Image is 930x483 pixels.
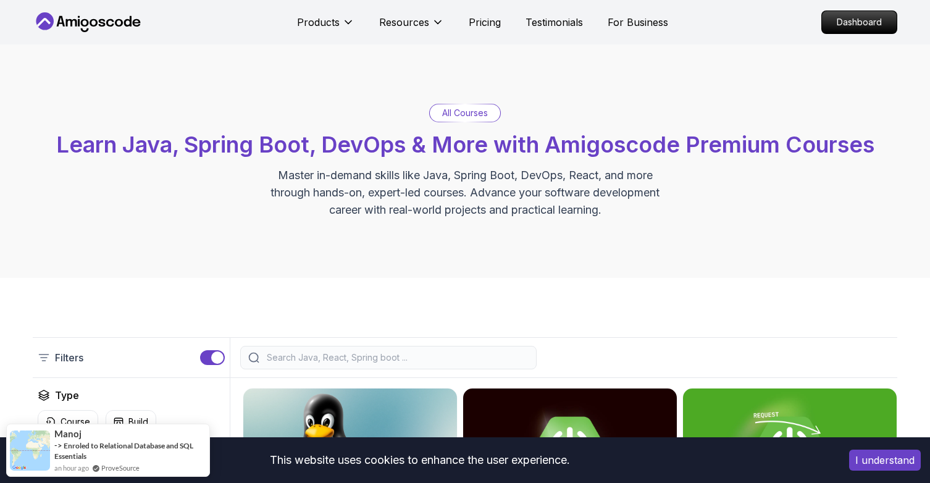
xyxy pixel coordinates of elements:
[821,10,897,34] a: Dashboard
[297,15,340,30] p: Products
[128,416,148,428] p: Build
[264,351,529,364] input: Search Java, React, Spring boot ...
[258,167,672,219] p: Master in-demand skills like Java, Spring Boot, DevOps, React, and more through hands-on, expert-...
[106,410,156,434] button: Build
[849,450,921,471] button: Accept cookies
[526,15,583,30] a: Testimonials
[822,11,897,33] p: Dashboard
[469,15,501,30] a: Pricing
[379,15,429,30] p: Resources
[55,388,79,403] h2: Type
[297,15,354,40] button: Products
[38,410,98,434] button: Course
[9,447,831,474] div: This website uses cookies to enhance the user experience.
[54,429,82,439] span: Manoj
[61,416,90,428] p: Course
[101,464,140,472] a: ProveSource
[10,430,50,471] img: provesource social proof notification image
[56,131,874,158] span: Learn Java, Spring Boot, DevOps & More with Amigoscode Premium Courses
[54,441,193,461] a: Enroled to Relational Database and SQL Essentials
[55,350,83,365] p: Filters
[379,15,444,40] button: Resources
[442,107,488,119] p: All Courses
[54,440,62,450] span: ->
[608,15,668,30] a: For Business
[54,463,89,473] span: an hour ago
